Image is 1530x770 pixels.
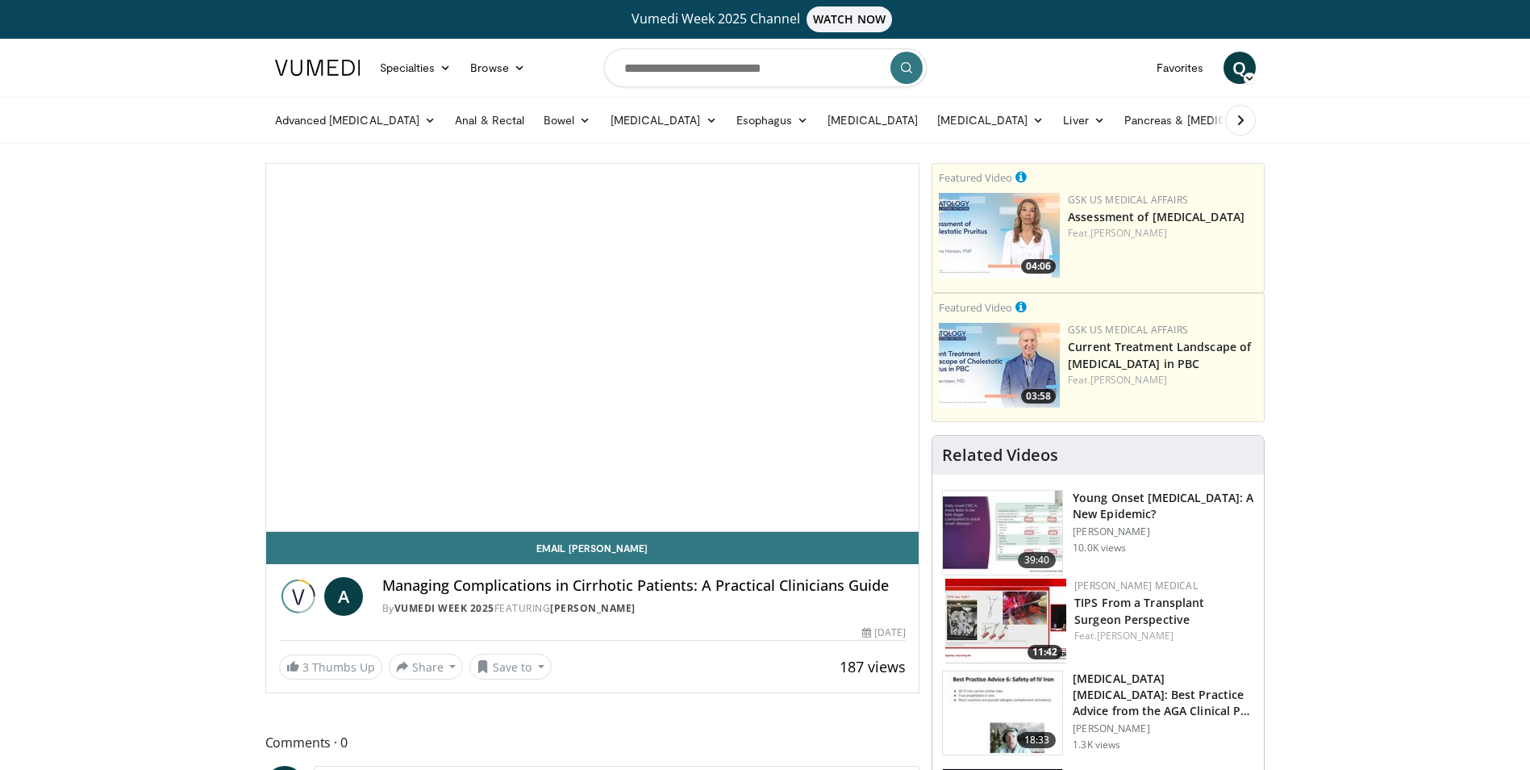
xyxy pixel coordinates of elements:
a: [PERSON_NAME] [550,601,636,615]
div: [DATE] [862,626,906,640]
a: 3 Thumbs Up [279,655,382,680]
a: Liver [1053,104,1114,136]
img: b23cd043-23fa-4b3f-b698-90acdd47bf2e.150x105_q85_crop-smart_upscale.jpg [943,491,1062,575]
a: Current Treatment Landscape of [MEDICAL_DATA] in PBC [1068,339,1251,371]
img: Vumedi Week 2025 [279,577,318,616]
a: Browse [461,52,535,84]
a: GSK US Medical Affairs [1068,323,1188,337]
p: 10.0K views [1073,542,1126,554]
a: [PERSON_NAME] [1097,629,1174,642]
span: 39:40 [1018,552,1057,568]
video-js: Video Player [266,164,919,532]
a: [PERSON_NAME] [1090,226,1167,240]
h4: Managing Complications in Cirrhotic Patients: A Practical Clinicians Guide [382,577,907,595]
div: By FEATURING [382,601,907,616]
span: 18:33 [1018,732,1057,748]
small: Featured Video [939,170,1012,185]
span: 04:06 [1021,259,1056,274]
button: Save to [469,654,552,680]
a: [MEDICAL_DATA] [601,104,727,136]
a: 39:40 Young Onset [MEDICAL_DATA]: A New Epidemic? [PERSON_NAME] 10.0K views [942,490,1254,575]
a: Email [PERSON_NAME] [266,532,919,564]
span: Comments 0 [265,732,920,753]
a: Pancreas & [MEDICAL_DATA] [1115,104,1303,136]
p: [PERSON_NAME] [1073,525,1254,538]
a: [MEDICAL_DATA] [818,104,928,136]
div: Feat. [1074,629,1251,643]
a: [PERSON_NAME] [1090,373,1167,387]
a: Advanced [MEDICAL_DATA] [265,104,446,136]
p: 1.3K views [1073,739,1120,751]
a: 11:42 [945,579,1066,663]
img: 80648b2f-fef7-42cf-9147-40ea3e731334.jpg.150x105_q85_crop-smart_upscale.jpg [939,323,1060,408]
a: TIPS From a Transplant Surgeon Perspective [1074,595,1204,627]
a: Favorites [1147,52,1214,84]
span: 03:58 [1021,389,1056,404]
h3: Young Onset [MEDICAL_DATA]: A New Epidemic? [1073,490,1254,522]
input: Search topics, interventions [604,48,927,87]
a: Q [1224,52,1256,84]
small: Featured Video [939,300,1012,315]
img: 31b7e813-d228-42d3-be62-e44350ef88b5.jpg.150x105_q85_crop-smart_upscale.jpg [939,193,1060,278]
a: Assessment of [MEDICAL_DATA] [1068,209,1244,224]
span: 187 views [840,657,906,676]
a: Vumedi Week 2025 [394,601,494,615]
a: 04:06 [939,193,1060,278]
h3: [MEDICAL_DATA] [MEDICAL_DATA]: Best Practice Advice from the AGA Clinical P… [1073,671,1254,719]
a: Anal & Rectal [445,104,534,136]
div: Feat. [1068,226,1257,241]
a: Bowel [534,104,600,136]
span: 3 [302,659,309,675]
img: 4003d3dc-4d84-4588-a4af-bb6b84f49ae6.150x105_q85_crop-smart_upscale.jpg [945,579,1066,663]
a: A [324,577,363,616]
a: Specialties [370,52,461,84]
a: 18:33 [MEDICAL_DATA] [MEDICAL_DATA]: Best Practice Advice from the AGA Clinical P… [PERSON_NAME] ... [942,671,1254,756]
a: [MEDICAL_DATA] [928,104,1053,136]
a: [PERSON_NAME] Medical [1074,579,1198,592]
button: Share [389,654,464,680]
span: WATCH NOW [807,6,892,32]
a: Esophagus [727,104,819,136]
a: Vumedi Week 2025 ChannelWATCH NOW [277,6,1253,32]
div: Feat. [1068,373,1257,387]
p: [PERSON_NAME] [1073,722,1254,735]
span: 11:42 [1028,645,1062,659]
img: VuMedi Logo [275,60,361,76]
a: 03:58 [939,323,1060,408]
a: GSK US Medical Affairs [1068,193,1188,207]
img: d1653e00-2c8d-43f1-b9d7-3bc1bf0d4299.150x105_q85_crop-smart_upscale.jpg [943,672,1062,755]
h4: Related Videos [942,446,1058,465]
